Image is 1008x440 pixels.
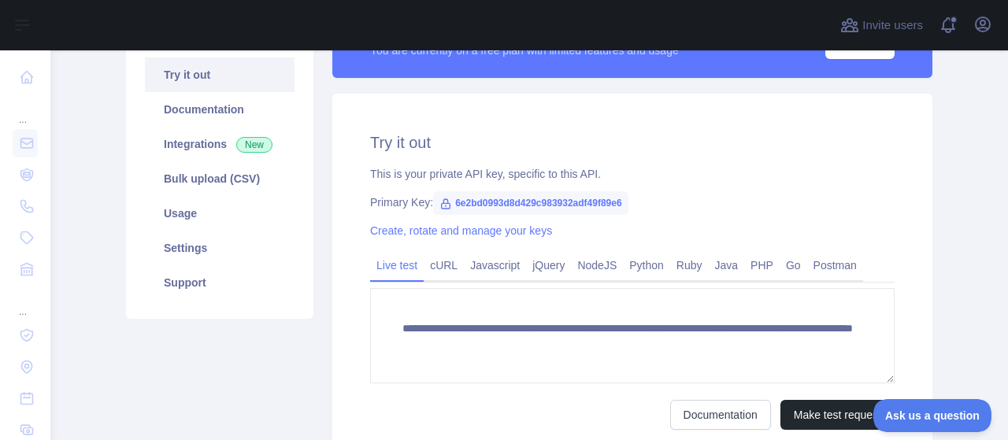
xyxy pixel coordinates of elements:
span: Invite users [862,17,923,35]
div: Primary Key: [370,194,895,210]
a: Java [709,253,745,278]
a: Ruby [670,253,709,278]
a: Documentation [145,92,295,127]
a: cURL [424,253,464,278]
a: Try it out [145,57,295,92]
a: Live test [370,253,424,278]
a: Integrations New [145,127,295,161]
span: New [236,137,272,153]
a: Bulk upload (CSV) [145,161,295,196]
a: PHP [744,253,780,278]
a: NodeJS [571,253,623,278]
div: You are currently on a free plan with limited features and usage [370,43,679,58]
a: Python [623,253,670,278]
div: This is your private API key, specific to this API. [370,166,895,182]
a: Javascript [464,253,526,278]
a: Support [145,265,295,300]
div: ... [13,287,38,318]
a: jQuery [526,253,571,278]
button: Make test request [780,400,895,430]
a: Create, rotate and manage your keys [370,224,552,237]
iframe: Toggle Customer Support [873,399,992,432]
span: 6e2bd0993d8d429c983932adf49f89e6 [433,191,628,215]
button: Invite users [837,13,926,38]
div: ... [13,94,38,126]
h2: Try it out [370,131,895,153]
a: Usage [145,196,295,231]
a: Documentation [670,400,771,430]
a: Go [780,253,807,278]
a: Settings [145,231,295,265]
a: Postman [807,253,863,278]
